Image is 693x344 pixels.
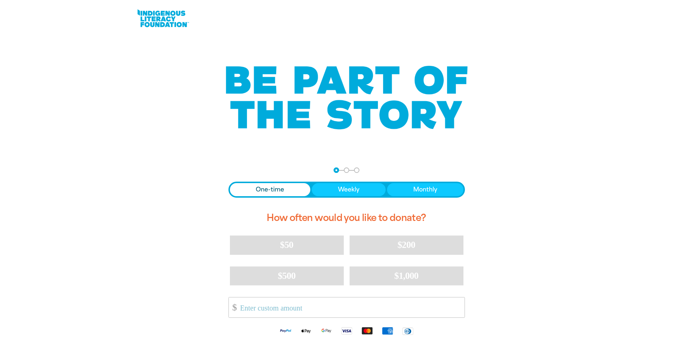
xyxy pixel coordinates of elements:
[338,185,359,194] span: Weekly
[413,185,437,194] span: Monthly
[398,240,415,250] span: $200
[235,297,464,317] input: Enter custom amount
[230,236,344,254] button: $50
[336,327,357,335] img: Visa logo
[228,206,465,230] h2: How often would you like to donate?
[296,327,316,335] img: Apple Pay logo
[312,183,386,196] button: Weekly
[280,240,293,250] span: $50
[350,236,463,254] button: $200
[219,51,474,144] img: Be part of the story
[344,167,349,173] button: Navigate to step 2 of 3 to enter your details
[394,270,419,281] span: $1,000
[229,299,237,316] span: $
[357,327,377,335] img: Mastercard logo
[278,270,296,281] span: $500
[228,182,465,198] div: Donation frequency
[230,266,344,285] button: $500
[334,167,339,173] button: Navigate to step 1 of 3 to enter your donation amount
[377,327,398,335] img: American Express logo
[354,167,359,173] button: Navigate to step 3 of 3 to enter your payment details
[316,327,336,335] img: Google Pay logo
[350,266,463,285] button: $1,000
[398,327,418,335] img: Diners Club logo
[230,183,311,196] button: One-time
[387,183,463,196] button: Monthly
[228,321,465,341] div: Available payment methods
[275,327,296,335] img: Paypal logo
[256,185,284,194] span: One-time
